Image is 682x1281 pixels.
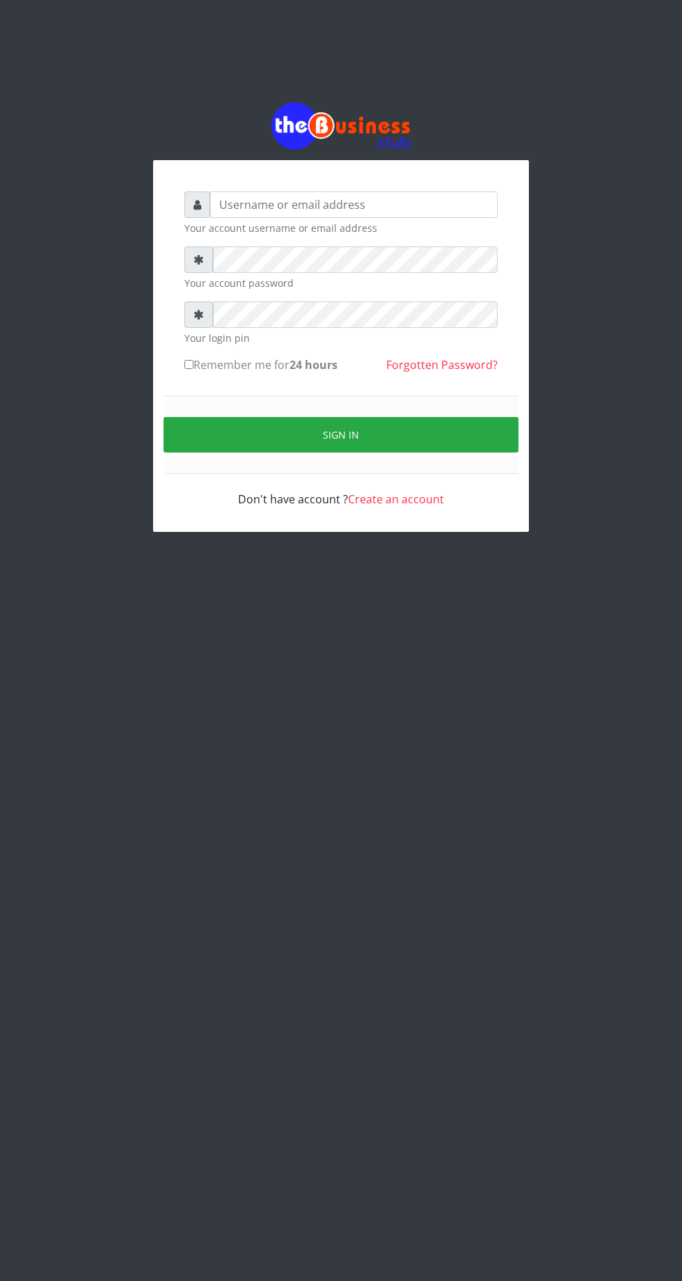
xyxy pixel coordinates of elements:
[210,191,498,218] input: Username or email address
[184,276,498,290] small: Your account password
[386,357,498,372] a: Forgotten Password?
[184,356,338,373] label: Remember me for
[184,331,498,345] small: Your login pin
[348,492,444,507] a: Create an account
[184,360,193,369] input: Remember me for24 hours
[290,357,338,372] b: 24 hours
[184,221,498,235] small: Your account username or email address
[164,417,518,453] button: Sign in
[184,474,498,508] div: Don't have account ?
